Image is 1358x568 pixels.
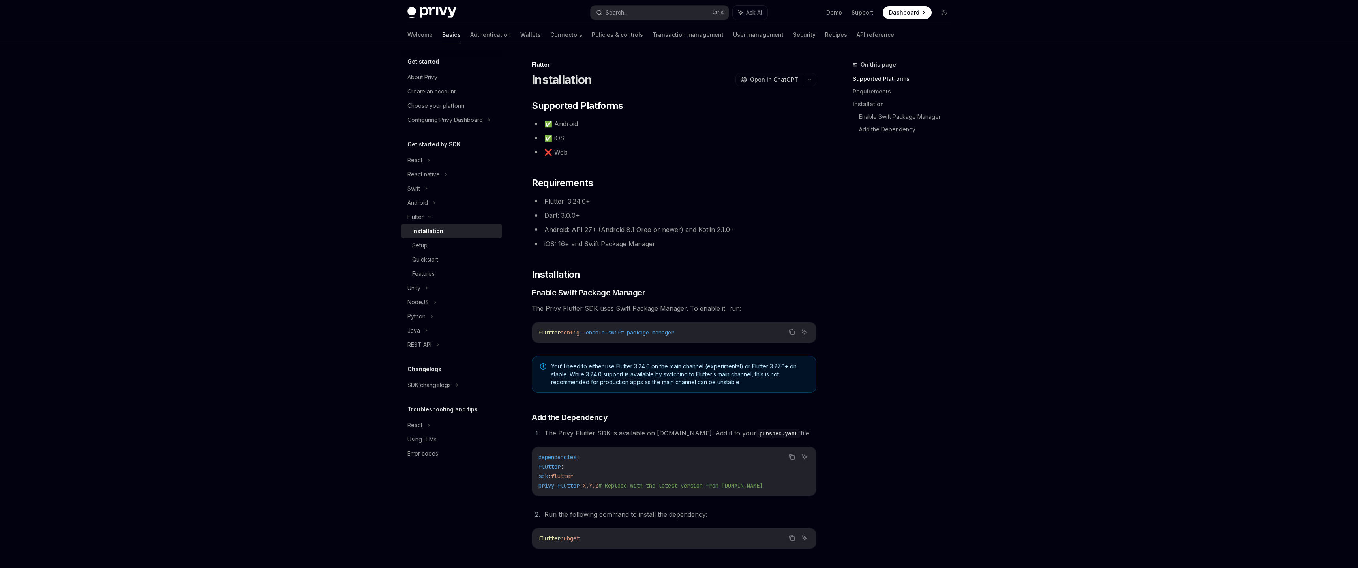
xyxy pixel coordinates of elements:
li: Flutter: 3.24.0+ [532,196,816,207]
span: Enable Swift Package Manager [532,287,645,298]
button: Ask AI [799,452,810,462]
span: config [561,329,580,336]
span: : [580,482,583,489]
span: On this page [861,60,896,69]
a: Installation [401,224,502,238]
li: Run the following command to install the dependency: [542,509,816,520]
a: Connectors [550,25,582,44]
button: Copy the contents from the code block [787,533,797,543]
span: Dashboard [889,9,919,17]
button: Copy the contents from the code block [787,327,797,337]
span: Open in ChatGPT [750,76,798,84]
div: Configuring Privy Dashboard [407,115,483,125]
a: Quickstart [401,252,502,267]
a: Demo [826,9,842,17]
span: : [548,473,551,480]
span: # Replace with the latest version from [DOMAIN_NAME] [598,482,763,489]
span: Requirements [532,177,593,189]
div: Error codes [407,449,438,458]
li: ❌ Web [532,147,816,158]
div: Setup [412,241,428,250]
span: privy_flutter [538,482,580,489]
li: ✅ iOS [532,133,816,144]
span: Installation [532,268,580,281]
a: Dashboard [883,6,932,19]
span: Ctrl K [712,9,724,16]
a: Support [852,9,873,17]
div: NodeJS [407,297,429,307]
div: React [407,155,422,165]
div: React [407,420,422,430]
button: Copy the contents from the code block [787,452,797,462]
span: --enable-swift-package-manager [580,329,674,336]
button: Ask AI [799,533,810,543]
span: Supported Platforms [532,99,623,112]
span: flutter [538,535,561,542]
a: Security [793,25,816,44]
a: Enable Swift Package Manager [859,110,957,123]
a: Requirements [853,85,957,98]
span: X.Y.Z [583,482,598,489]
li: Dart: 3.0.0+ [532,210,816,221]
a: Choose your platform [401,99,502,113]
div: Choose your platform [407,101,464,110]
div: Python [407,312,426,321]
h5: Get started by SDK [407,140,461,149]
a: Authentication [470,25,511,44]
span: flutter [538,329,561,336]
div: React native [407,170,440,179]
span: flutter [551,473,573,480]
div: Quickstart [412,255,438,264]
a: Setup [401,238,502,252]
a: Basics [442,25,461,44]
div: Features [412,269,435,278]
li: ✅ Android [532,118,816,129]
div: REST API [407,340,431,349]
h1: Installation [532,73,592,87]
span: : [576,454,580,461]
a: Wallets [520,25,541,44]
div: Create an account [407,87,456,96]
li: Android: API 27+ (Android 8.1 Oreo or newer) and Kotlin 2.1.0+ [532,224,816,235]
button: Ask AI [733,6,767,20]
span: : [561,463,564,470]
button: Search...CtrlK [591,6,729,20]
code: pubspec.yaml [756,429,801,438]
span: Add the Dependency [532,412,608,423]
a: Add the Dependency [859,123,957,136]
a: Using LLMs [401,432,502,447]
a: Transaction management [653,25,724,44]
div: Installation [412,226,443,236]
svg: Note [540,363,546,370]
li: iOS: 16+ and Swift Package Manager [532,238,816,249]
h5: Troubleshooting and tips [407,405,478,414]
div: Unity [407,283,420,293]
a: Create an account [401,84,502,99]
a: Welcome [407,25,433,44]
div: Search... [606,8,628,17]
a: About Privy [401,70,502,84]
a: Features [401,267,502,281]
a: Installation [853,98,957,110]
div: Android [407,198,428,207]
a: Error codes [401,447,502,461]
span: Ask AI [746,9,762,17]
div: Java [407,326,420,335]
button: Toggle dark mode [938,6,951,19]
a: Supported Platforms [853,73,957,85]
span: The Privy Flutter SDK uses Swift Package Manager. To enable it, run: [532,303,816,314]
div: SDK changelogs [407,380,451,390]
div: About Privy [407,73,437,82]
a: User management [733,25,784,44]
div: Flutter [407,212,424,222]
li: The Privy Flutter SDK is available on [DOMAIN_NAME]. Add it to your file: [542,428,816,439]
a: Policies & controls [592,25,643,44]
span: get [570,535,580,542]
a: API reference [857,25,894,44]
div: Flutter [532,61,816,69]
span: flutter [538,463,561,470]
h5: Get started [407,57,439,66]
button: Ask AI [799,327,810,337]
span: dependencies [538,454,576,461]
button: Open in ChatGPT [735,73,803,86]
